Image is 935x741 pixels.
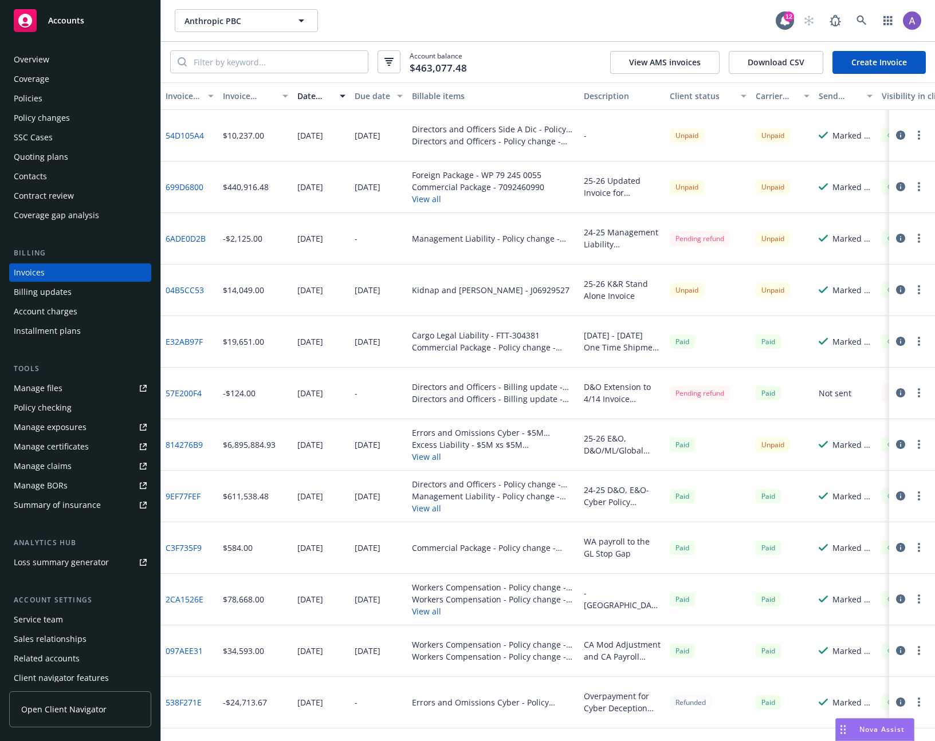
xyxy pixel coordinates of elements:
div: Overpayment for Cyber Deception Drop Down [584,690,661,714]
div: CA Mod Adjustment and CA Payroll Exposure Updates [584,638,661,663]
div: Manage BORs [14,476,68,495]
div: Carrier status [756,90,797,102]
span: Nova Assist [859,724,905,734]
div: [DATE] - [DATE] One Time Shipment Cargo Invoice & 24-25 Comm Pkg Exposure Update Endt Invoice. Ad... [584,329,661,353]
a: 6ADE0D2B [166,232,206,245]
div: Paid [756,334,781,349]
div: 25-26 K&R Stand Alone Invoice [584,278,661,302]
div: [DATE] [355,439,380,451]
div: Billable items [412,90,575,102]
button: View AMS invoices [610,51,720,74]
span: Paid [670,541,695,555]
div: Marked as sent [832,284,873,296]
div: [DATE] [297,232,323,245]
button: View all [412,193,544,205]
a: 814276B9 [166,439,203,451]
div: [DATE] [297,284,323,296]
button: Anthropic PBC [175,9,318,32]
div: Directors and Officers - Policy change - 47-EMC-333913-01 [412,478,575,490]
div: [DATE] [297,490,323,502]
div: Unpaid [756,283,790,297]
div: Paid [670,437,695,452]
div: Invoice ID [166,90,201,102]
div: Cargo Legal Liability - FTT-304381 [412,329,575,341]
div: Paid [756,489,781,503]
span: Accounts [48,16,84,25]
div: Errors and Omissions Cyber - $5M Primary (AmTrust) - ACL1246485 01 [412,427,575,439]
div: Commercial Package - Policy change - 7092460990 [412,542,575,554]
button: Carrier status [751,82,814,110]
div: Paid [756,695,781,710]
a: 538F271E [166,696,202,708]
div: Workers Compensation - Policy change - 7092461010 [412,638,575,651]
div: [DATE] [297,336,323,348]
div: $440,916.48 [223,181,269,193]
img: photo [903,11,921,30]
a: Summary of insurance [9,496,151,514]
span: Paid [670,489,695,503]
div: Manage certificates [14,437,89,456]
span: Account balance [410,51,467,73]
a: Account charges [9,302,151,321]
div: Marked as sent [832,336,873,348]
a: Coverage gap analysis [9,206,151,224]
a: Manage BORs [9,476,151,495]
div: Paid [756,592,781,606]
div: [DATE] [355,284,380,296]
a: Billing updates [9,283,151,301]
div: Kidnap and [PERSON_NAME] - J06929527 [412,284,569,296]
div: Policy checking [14,399,72,417]
a: 097AEE31 [166,645,203,657]
button: Due date [350,82,407,110]
div: [DATE] [355,336,380,348]
a: Invoices [9,263,151,282]
div: Date issued [297,90,333,102]
a: Manage files [9,379,151,397]
a: Sales relationships [9,630,151,648]
button: Date issued [293,82,350,110]
div: Pending refund [670,386,730,400]
div: Refunded [670,695,712,710]
div: 25-26 Updated Invoice for Commercial Package, Auto, Workers Comp., Excess Liability, Foreign Pack... [584,175,661,199]
a: Loss summary generator [9,553,151,571]
a: Policy changes [9,109,151,127]
a: E32AB97F [166,336,203,348]
div: $10,237.00 [223,129,264,141]
div: Client navigator features [14,669,109,687]
div: Commercial Package - 7092460990 [412,181,544,193]
div: Unpaid [756,128,790,143]
div: Excess Liability - $5M xs $5M ([PERSON_NAME]) - 1000635538251 [412,439,575,451]
button: Send result [814,82,877,110]
span: Paid [670,334,695,349]
div: Send result [819,90,860,102]
div: Paid [670,644,695,658]
div: Workers Compensation - Policy change - 7092461007 [412,593,575,605]
div: Related accounts [14,649,80,668]
a: 04B5CC53 [166,284,204,296]
a: Search [850,9,873,32]
div: Workers Compensation - Policy change - 7092461007 [412,581,575,593]
div: Not sent [819,387,851,399]
div: Marked as sent [832,542,873,554]
a: Manage exposures [9,418,151,436]
div: Client status [670,90,734,102]
div: Due date [355,90,390,102]
div: Directors and Officers Side A Dic - Policy change - BPRO8118033 [412,123,575,135]
a: 9EF77FEF [166,490,201,502]
div: Manage files [14,379,62,397]
div: Sales relationships [14,630,87,648]
button: Description [579,82,665,110]
button: Client status [665,82,751,110]
a: 54D105A4 [166,129,204,141]
div: Unpaid [756,231,790,246]
div: - [GEOGRAPHIC_DATA], [GEOGRAPHIC_DATA], [GEOGRAPHIC_DATA] Mod Adjustment - Various Rate changes b... [584,587,661,611]
div: Directors and Officers - Billing update - 47-EMC-333913-01 [412,381,575,393]
div: Commercial Package - Policy change - 7092460990 [412,341,575,353]
div: $6,895,884.93 [223,439,276,451]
